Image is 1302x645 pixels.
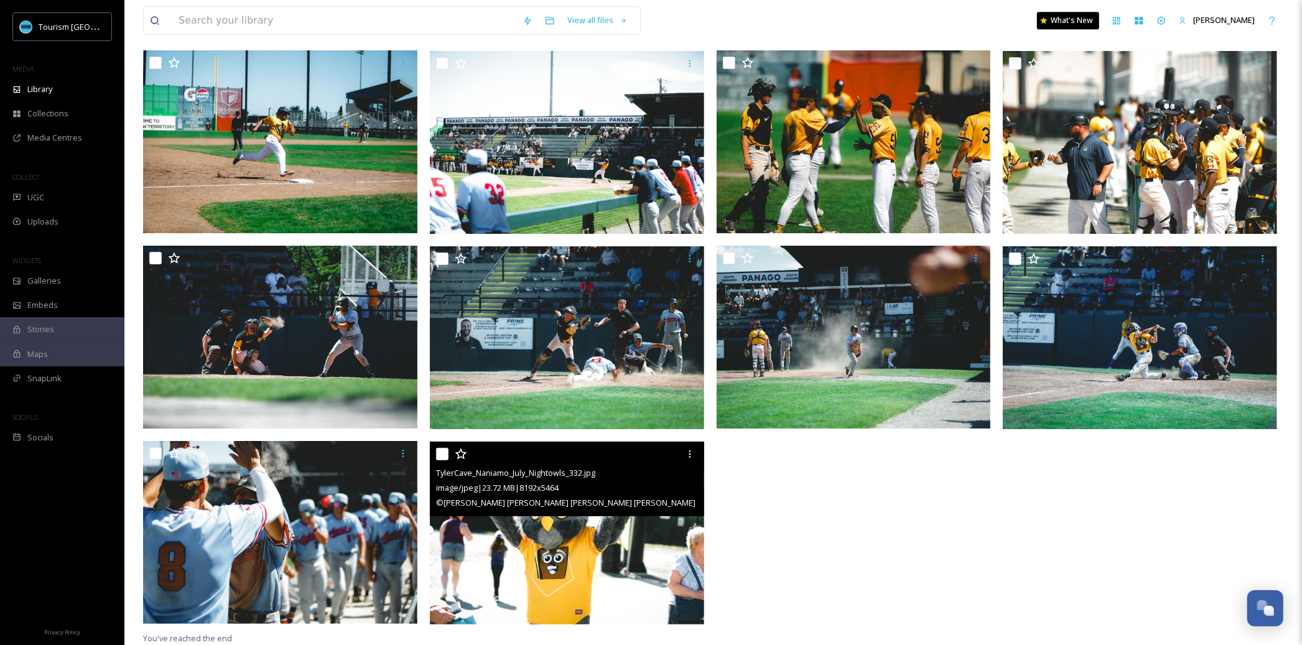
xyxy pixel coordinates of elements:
span: Library [27,83,52,95]
img: TylerCave_Naniamo_July_Nightowls_306.jpg [430,246,704,429]
span: Stories [27,323,54,335]
img: TylerCave_Naniamo_July_Nightowls_292.jpg [717,50,991,233]
span: Privacy Policy [44,628,80,636]
span: Socials [27,432,53,443]
img: TylerCave_Naniamo_July_Nightowls_295.jpg [1003,51,1277,234]
img: TylerCave_Naniamo_July_Nightowls_265.jpg [143,246,417,429]
span: Collections [27,108,68,119]
span: You've reached the end [143,633,232,644]
img: TylerCave_Naniamo_July_Nightowls_255.jpg [430,51,704,234]
img: TylerCave_Naniamo_July_Nightowls_332.jpg [430,442,704,624]
span: Media Centres [27,132,82,144]
span: Uploads [27,216,58,228]
span: SOCIALS [12,412,37,422]
img: TylerCave_Naniamo_July_Nightowls_260.jpg [143,50,417,233]
img: TylerCave_Naniamo_July_Nightowls_320.jpg [1003,246,1277,429]
a: What's New [1037,12,1099,29]
span: Tourism [GEOGRAPHIC_DATA] [39,21,150,32]
span: [PERSON_NAME] [1193,14,1255,26]
a: Privacy Policy [44,624,80,639]
img: TylerCave_Naniamo_July_Nightowls_318.jpg [143,441,417,624]
span: Maps [27,348,48,360]
a: [PERSON_NAME] [1173,8,1261,32]
span: TylerCave_Naniamo_July_Nightowls_332.jpg [436,467,595,478]
span: COLLECT [12,172,39,182]
span: Embeds [27,299,58,311]
span: Galleries [27,275,61,287]
input: Search your library [172,7,516,34]
img: TylerCave_Naniamo_July_Nightowls_315.jpg [717,246,991,429]
span: WIDGETS [12,256,41,265]
span: MEDIA [12,64,34,73]
span: © [PERSON_NAME] [PERSON_NAME] [PERSON_NAME] [PERSON_NAME] [436,497,695,508]
span: image/jpeg | 23.72 MB | 8192 x 5464 [436,482,559,493]
span: UGC [27,192,44,203]
img: tourism_nanaimo_logo.jpeg [20,21,32,33]
button: Open Chat [1247,590,1283,626]
span: SnapLink [27,373,62,384]
a: View all files [561,8,634,32]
